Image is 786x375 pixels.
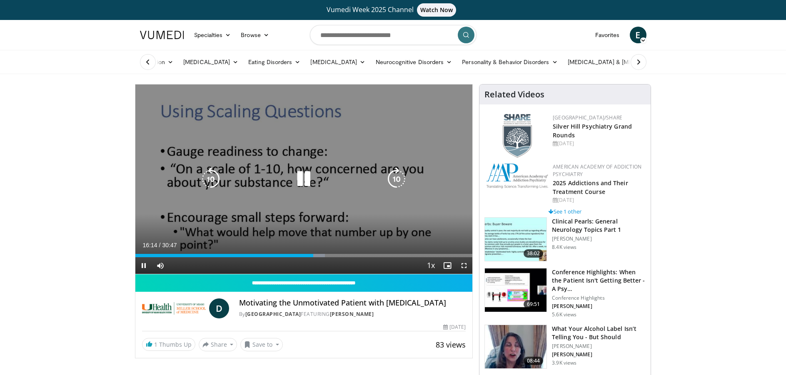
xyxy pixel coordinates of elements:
[553,196,644,204] div: [DATE]
[552,244,576,251] p: 8.4K views
[552,217,646,234] h3: Clinical Pearls: General Neurology Topics Part 1
[239,298,466,308] h4: Motivating the Unmotivated Patient with [MEDICAL_DATA]
[305,54,370,70] a: [MEDICAL_DATA]
[135,257,152,274] button: Pause
[503,114,532,158] img: f8aaeb6d-318f-4fcf-bd1d-54ce21f29e87.png.150x105_q85_autocrop_double_scale_upscale_version-0.2.png
[552,351,646,358] p: [PERSON_NAME]
[552,236,646,242] p: [PERSON_NAME]
[135,84,473,274] video-js: Video Player
[484,89,544,99] h4: Related Videos
[553,122,632,139] a: Silver Hill Psychiatry Grand Rounds
[159,242,161,248] span: /
[162,242,177,248] span: 30:47
[310,25,477,45] input: Search topics, interventions
[552,343,646,350] p: [PERSON_NAME]
[154,340,157,348] span: 1
[417,3,457,17] span: Watch Now
[590,27,625,43] a: Favorites
[189,27,236,43] a: Specialties
[524,357,544,365] span: 08:44
[524,300,544,308] span: 69:51
[436,340,466,350] span: 83 views
[553,163,641,178] a: American Academy of Addiction Psychiatry
[209,298,229,318] a: D
[553,140,644,147] div: [DATE]
[152,257,169,274] button: Mute
[199,338,237,351] button: Share
[563,54,682,70] a: [MEDICAL_DATA] & [MEDICAL_DATA]
[457,54,562,70] a: Personality & Behavior Disorders
[484,325,646,369] a: 08:44 What Your Alcohol Label Isn’t Telling You - But Should [PERSON_NAME] [PERSON_NAME] 3.9K views
[486,163,549,189] img: f7c290de-70ae-47e0-9ae1-04035161c232.png.150x105_q85_autocrop_double_scale_upscale_version-0.2.png
[552,360,576,366] p: 3.9K views
[485,325,546,368] img: 09bfd019-53f6-42aa-b76c-a75434d8b29a.150x105_q85_crop-smart_upscale.jpg
[245,310,301,318] a: [GEOGRAPHIC_DATA]
[143,242,157,248] span: 16:14
[485,268,546,312] img: 4362ec9e-0993-4580-bfd4-8e18d57e1d49.150x105_q85_crop-smart_upscale.jpg
[484,217,646,261] a: 38:02 Clinical Pearls: General Neurology Topics Part 1 [PERSON_NAME] 8.4K views
[135,254,473,257] div: Progress Bar
[439,257,456,274] button: Enable picture-in-picture mode
[553,114,622,121] a: [GEOGRAPHIC_DATA]/SHARE
[422,257,439,274] button: Playback Rate
[371,54,457,70] a: Neurocognitive Disorders
[243,54,305,70] a: Eating Disorders
[142,338,195,351] a: 1 Thumbs Up
[443,323,466,331] div: [DATE]
[178,54,243,70] a: [MEDICAL_DATA]
[330,310,374,318] a: [PERSON_NAME]
[549,208,581,215] a: See 1 other
[552,311,576,318] p: 5.6K views
[239,310,466,318] div: By FEATURING
[485,218,546,261] img: 91ec4e47-6cc3-4d45-a77d-be3eb23d61cb.150x105_q85_crop-smart_upscale.jpg
[552,268,646,293] h3: Conference Highlights: When the Patient Isn't Getting Better - A Psy…
[456,257,472,274] button: Fullscreen
[552,325,646,341] h3: What Your Alcohol Label Isn’t Telling You - But Should
[524,249,544,258] span: 38:02
[141,3,645,17] a: Vumedi Week 2025 ChannelWatch Now
[552,303,646,310] p: [PERSON_NAME]
[240,338,283,351] button: Save to
[236,27,274,43] a: Browse
[140,31,184,39] img: VuMedi Logo
[630,27,646,43] a: E
[552,295,646,301] p: Conference Highlights
[484,268,646,318] a: 69:51 Conference Highlights: When the Patient Isn't Getting Better - A Psy… Conference Highlights...
[142,298,206,318] img: University of Miami
[553,179,628,196] a: 2025 Addictions and Their Treatment Course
